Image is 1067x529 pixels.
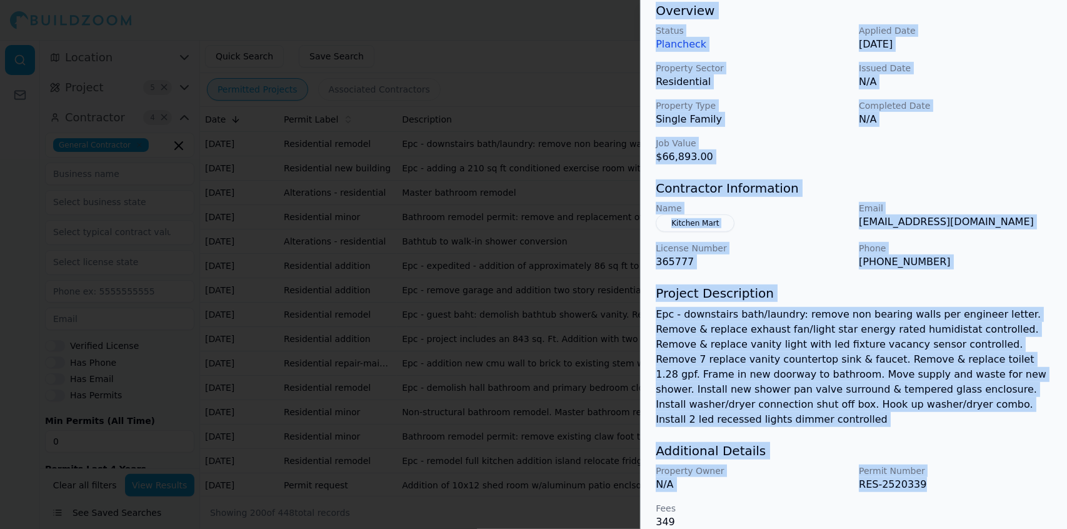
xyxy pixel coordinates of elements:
[656,477,849,492] p: N/A
[656,24,849,37] p: Status
[656,62,849,74] p: Property Sector
[656,99,849,112] p: Property Type
[859,37,1052,52] p: [DATE]
[859,254,1052,270] p: [PHONE_NUMBER]
[656,149,849,164] p: $66,893.00
[656,202,849,214] p: Name
[859,24,1052,37] p: Applied Date
[859,477,1052,492] p: RES-2520339
[859,214,1052,229] p: [EMAIL_ADDRESS][DOMAIN_NAME]
[656,2,1052,19] h3: Overview
[656,37,849,52] p: Plancheck
[859,112,1052,127] p: N/A
[656,242,849,254] p: License Number
[859,99,1052,112] p: Completed Date
[656,254,849,270] p: 365777
[656,137,849,149] p: Job Value
[656,74,849,89] p: Residential
[656,465,849,477] p: Property Owner
[859,202,1052,214] p: Email
[859,74,1052,89] p: N/A
[656,179,1052,197] h3: Contractor Information
[656,112,849,127] p: Single Family
[859,62,1052,74] p: Issued Date
[859,465,1052,477] p: Permit Number
[656,442,1052,460] h3: Additional Details
[656,285,1052,302] h3: Project Description
[656,307,1052,427] p: Epc - downstairs bath/laundry: remove non bearing walls per engineer letter. Remove & replace exh...
[656,214,734,232] button: Kitchen Mart
[656,502,849,515] p: Fees
[859,242,1052,254] p: Phone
